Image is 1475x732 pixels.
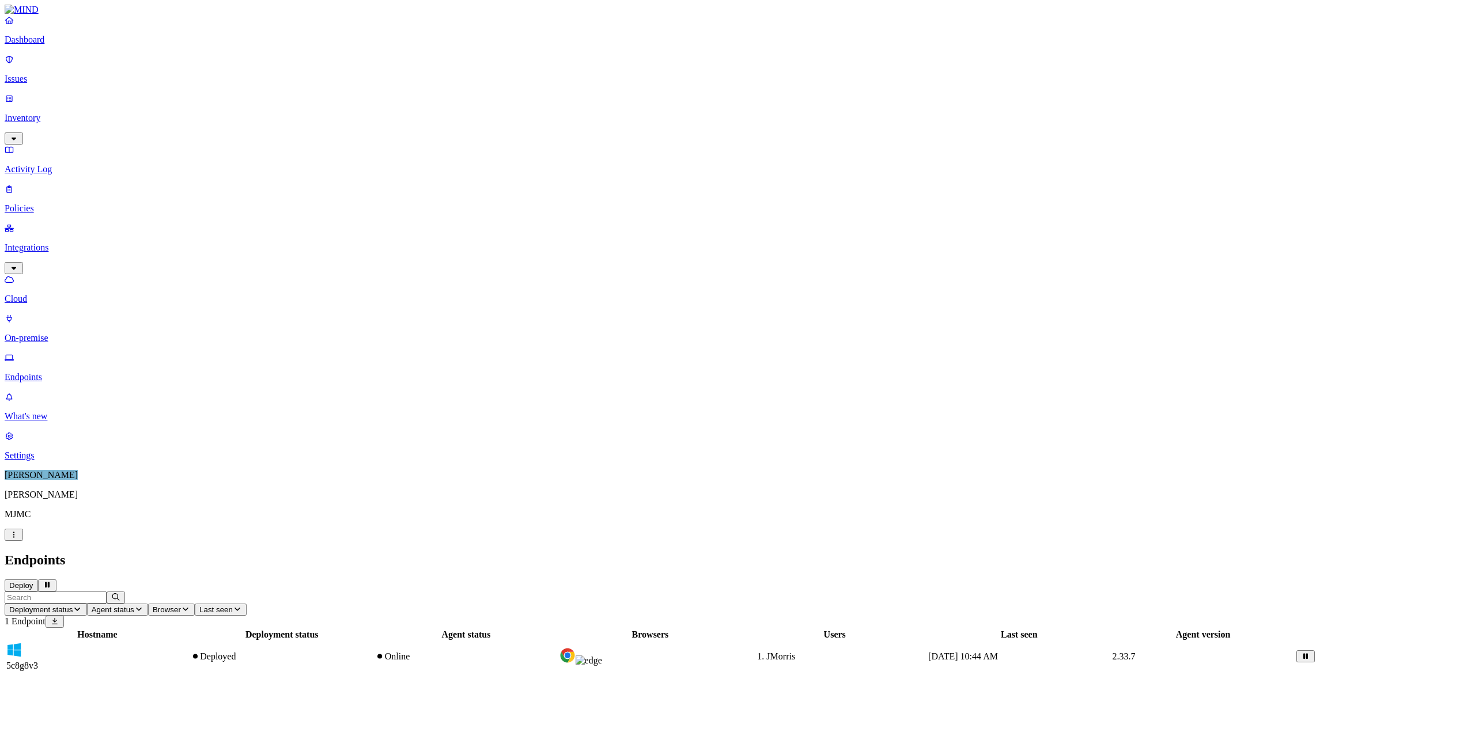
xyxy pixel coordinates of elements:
[5,591,107,604] input: Search
[6,629,188,640] div: Hostname
[375,629,557,640] div: Agent status
[5,74,1470,84] p: Issues
[5,313,1470,343] a: On-premise
[5,15,1470,45] a: Dashboard
[766,651,795,661] span: JMorris
[5,5,1470,15] a: MIND
[5,372,1470,382] p: Endpoints
[5,203,1470,214] p: Policies
[6,661,38,670] span: 5c8g8v3
[191,629,373,640] div: Deployment status
[1112,629,1294,640] div: Agent version
[5,5,39,15] img: MIND
[200,651,236,661] span: Deployed
[5,113,1470,123] p: Inventory
[153,605,181,614] span: Browser
[199,605,233,614] span: Last seen
[5,35,1470,45] p: Dashboard
[743,629,926,640] div: Users
[5,490,1470,500] p: [PERSON_NAME]
[9,605,73,614] span: Deployment status
[5,411,1470,422] p: What's new
[5,431,1470,461] a: Settings
[6,642,22,658] img: windows
[5,352,1470,382] a: Endpoints
[576,655,602,666] img: edge
[5,274,1470,304] a: Cloud
[1112,651,1135,661] span: 2.33.7
[375,651,557,662] div: Online
[5,294,1470,304] p: Cloud
[92,605,134,614] span: Agent status
[5,509,1470,519] p: MJMC
[5,223,1470,272] a: Integrations
[5,145,1470,175] a: Activity Log
[5,470,78,480] span: [PERSON_NAME]
[5,93,1470,143] a: Inventory
[928,651,998,661] span: [DATE] 10:44 AM
[559,647,576,663] img: chrome
[928,629,1110,640] div: Last seen
[559,629,742,640] div: Browsers
[5,579,38,591] button: Deploy
[5,242,1470,253] p: Integrations
[5,450,1470,461] p: Settings
[5,184,1470,214] a: Policies
[5,54,1470,84] a: Issues
[5,616,46,626] span: 1 Endpoint
[5,333,1470,343] p: On-premise
[5,552,1470,568] h2: Endpoints
[5,392,1470,422] a: What's new
[5,164,1470,175] p: Activity Log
